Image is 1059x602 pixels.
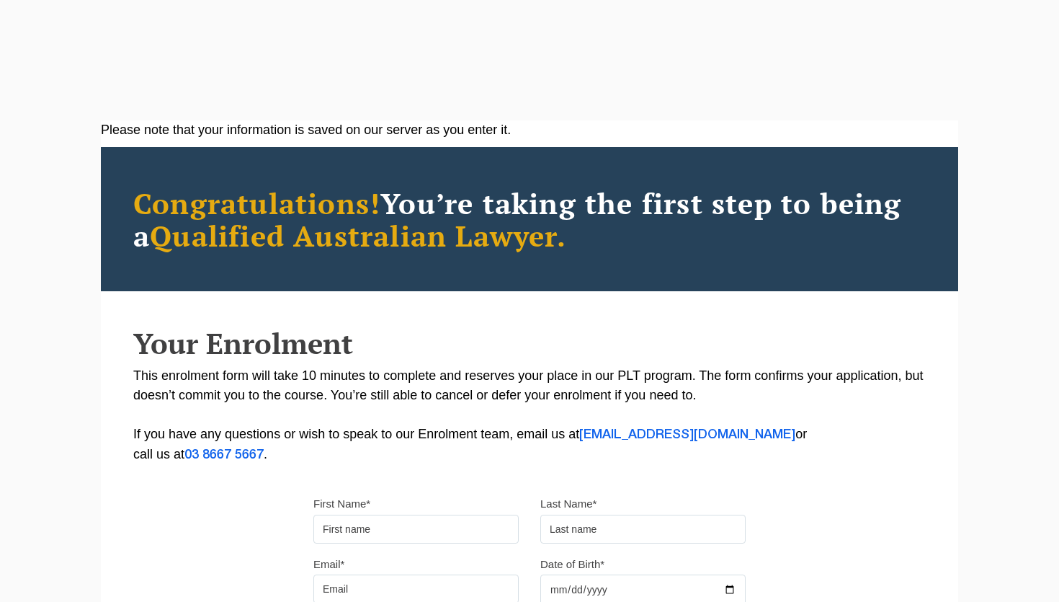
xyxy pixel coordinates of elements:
[313,515,519,544] input: First name
[133,327,926,359] h2: Your Enrolment
[313,497,370,511] label: First Name*
[184,449,264,461] a: 03 8667 5667
[313,557,344,572] label: Email*
[101,120,958,140] div: Please note that your information is saved on our server as you enter it.
[133,187,926,252] h2: You’re taking the first step to being a
[579,429,795,441] a: [EMAIL_ADDRESS][DOMAIN_NAME]
[540,497,596,511] label: Last Name*
[540,515,746,544] input: Last name
[133,184,380,222] span: Congratulations!
[133,366,926,465] p: This enrolment form will take 10 minutes to complete and reserves your place in our PLT program. ...
[540,557,604,572] label: Date of Birth*
[150,216,566,254] span: Qualified Australian Lawyer.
